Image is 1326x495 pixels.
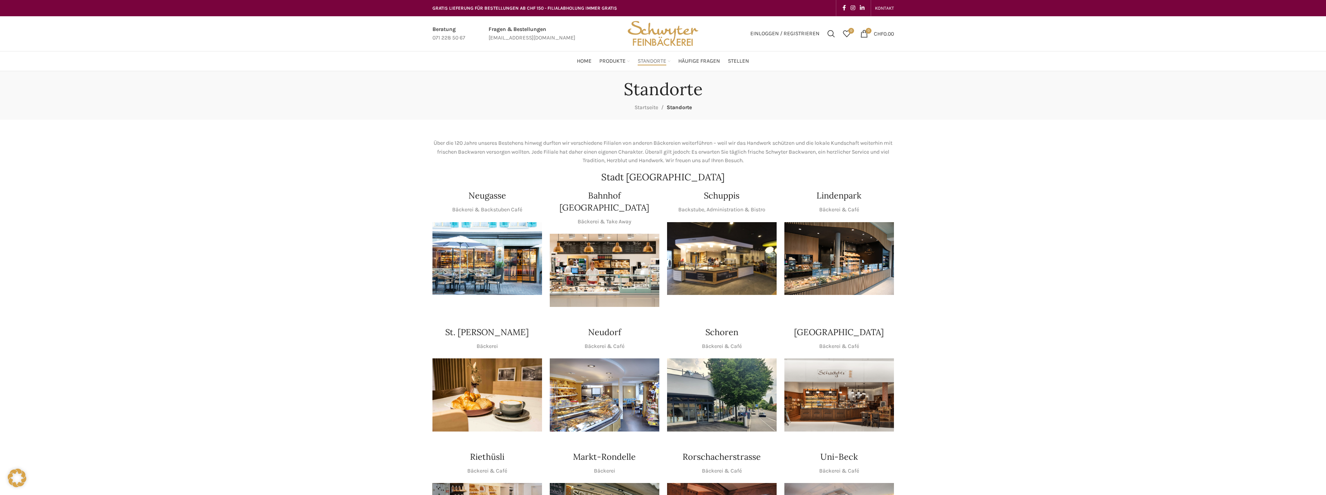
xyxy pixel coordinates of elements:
a: Standorte [638,53,671,69]
a: Instagram social link [848,3,858,14]
p: Bäckerei & Café [819,467,859,475]
h4: Markt-Rondelle [573,451,636,463]
span: 0 [866,28,871,34]
h4: Uni-Beck [820,451,858,463]
img: schwyter-23 [432,358,542,432]
p: Über die 120 Jahre unseres Bestehens hinweg durften wir verschiedene Filialen von anderen Bäckere... [432,139,894,165]
h4: Neugasse [468,190,506,202]
a: Stellen [728,53,749,69]
p: Bäckerei & Take Away [578,218,631,226]
p: Bäckerei & Café [702,342,742,351]
span: Standorte [638,58,666,65]
span: Einloggen / Registrieren [750,31,820,36]
a: Infobox link [489,25,575,43]
a: Infobox link [432,25,465,43]
div: Main navigation [429,53,898,69]
h4: Bahnhof [GEOGRAPHIC_DATA] [550,190,659,214]
span: CHF [874,30,883,37]
div: 1 / 1 [550,234,659,307]
a: Suchen [823,26,839,41]
div: 1 / 1 [432,358,542,432]
h4: Schuppis [704,190,739,202]
h1: Standorte [624,79,703,99]
p: Bäckerei & Café [702,467,742,475]
div: Secondary navigation [871,0,898,16]
div: 1 / 1 [550,358,659,432]
p: Bäckerei [594,467,615,475]
h4: Lindenpark [817,190,861,202]
p: Bäckerei & Café [467,467,507,475]
div: 1 / 1 [667,358,777,432]
a: Einloggen / Registrieren [746,26,823,41]
h2: Stadt [GEOGRAPHIC_DATA] [432,173,894,182]
h4: Rorschacherstrasse [683,451,761,463]
img: Schwyter-1800x900 [784,358,894,432]
p: Bäckerei & Café [819,206,859,214]
span: Standorte [667,104,692,111]
a: Facebook social link [840,3,848,14]
img: Bäckerei Schwyter [625,16,701,51]
a: Linkedin social link [858,3,867,14]
a: 0 [839,26,854,41]
h4: Schoren [705,326,738,338]
p: Bäckerei & Café [819,342,859,351]
span: 0 [848,28,854,34]
a: Site logo [625,30,701,36]
span: Häufige Fragen [678,58,720,65]
img: Neudorf_1 [550,358,659,432]
a: 0 CHF0.00 [856,26,898,41]
div: 1 / 1 [784,358,894,432]
bdi: 0.00 [874,30,894,37]
span: Home [577,58,592,65]
p: Bäckerei & Café [585,342,624,351]
span: Produkte [599,58,626,65]
img: 017-e1571925257345 [784,222,894,295]
p: Backstube, Administration & Bistro [678,206,765,214]
a: Startseite [635,104,658,111]
span: Stellen [728,58,749,65]
span: GRATIS LIEFERUNG FÜR BESTELLUNGEN AB CHF 150 - FILIALABHOLUNG IMMER GRATIS [432,5,617,11]
h4: [GEOGRAPHIC_DATA] [794,326,884,338]
p: Bäckerei & Backstuben Café [452,206,522,214]
img: Neugasse [432,222,542,295]
p: Bäckerei [477,342,498,351]
a: KONTAKT [875,0,894,16]
img: 0842cc03-b884-43c1-a0c9-0889ef9087d6 copy [667,358,777,432]
div: 1 / 1 [432,222,542,295]
img: 150130-Schwyter-013 [667,222,777,295]
img: Bahnhof St. Gallen [550,234,659,307]
div: Meine Wunschliste [839,26,854,41]
a: Häufige Fragen [678,53,720,69]
h4: Riethüsli [470,451,504,463]
h4: Neudorf [588,326,621,338]
div: 1 / 1 [667,222,777,295]
a: Home [577,53,592,69]
div: 1 / 1 [784,222,894,295]
a: Produkte [599,53,630,69]
h4: St. [PERSON_NAME] [445,326,529,338]
span: KONTAKT [875,5,894,11]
